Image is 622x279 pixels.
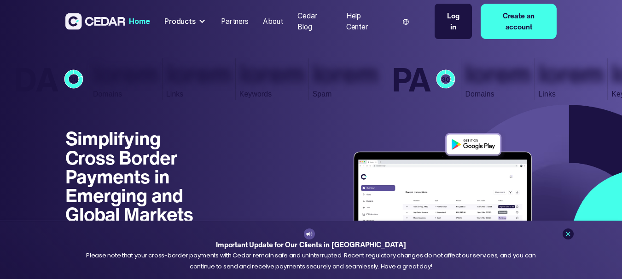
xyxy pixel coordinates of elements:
div: Predicts a root domain's ranking potential relative to the domains in our index. [14,63,85,95]
p: Domains [93,89,158,100]
a: Home [125,11,153,32]
h2: Number of unique external linking domains. Two or more links from the same website are counted as... [465,58,530,89]
h2: Number of unique pages linking to a target. Two or more links from the same page on a website are... [166,58,232,89]
p: Domains [465,89,530,100]
div: Home [129,16,150,27]
h2: Number of unique pages linking to a target. Two or more links from the same page on a website are... [538,58,604,89]
h2: Number of keywords for which this site ranks within the top 50 positions on Google US. [239,58,305,89]
div: Predicts a page's ranking potential in search engines based on an algorithm of link metrics. [392,63,458,95]
h1: DA [14,63,58,95]
a: Create an account [481,4,557,39]
p: Links [538,89,604,100]
p: Keywords [239,89,305,100]
div: Cedar Blog [297,11,331,32]
div: Products [164,16,196,27]
p: Links [166,89,232,100]
a: Help Center [343,6,386,37]
text: 20 [70,74,78,84]
a: Partners [217,11,252,32]
h1: PA [392,63,431,95]
div: Help Center [346,11,383,32]
p: Spam [313,89,378,100]
a: Cedar Blog [294,6,335,37]
text: 30 [442,74,450,84]
h1: Simplifying Cross Border Payments in Emerging and Global Markets [65,129,202,223]
div: Log in [444,11,463,32]
a: Log in [435,4,472,39]
div: About [263,16,283,27]
img: world icon [403,19,409,25]
a: About [259,11,286,32]
h2: Represents the percentage of sites with similar features we've found to be penalized or banned by... [313,58,378,89]
h2: Number of unique external linking domains. Two or more links from the same website are counted as... [93,58,158,89]
div: Partners [221,16,249,27]
div: Products [161,12,210,31]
